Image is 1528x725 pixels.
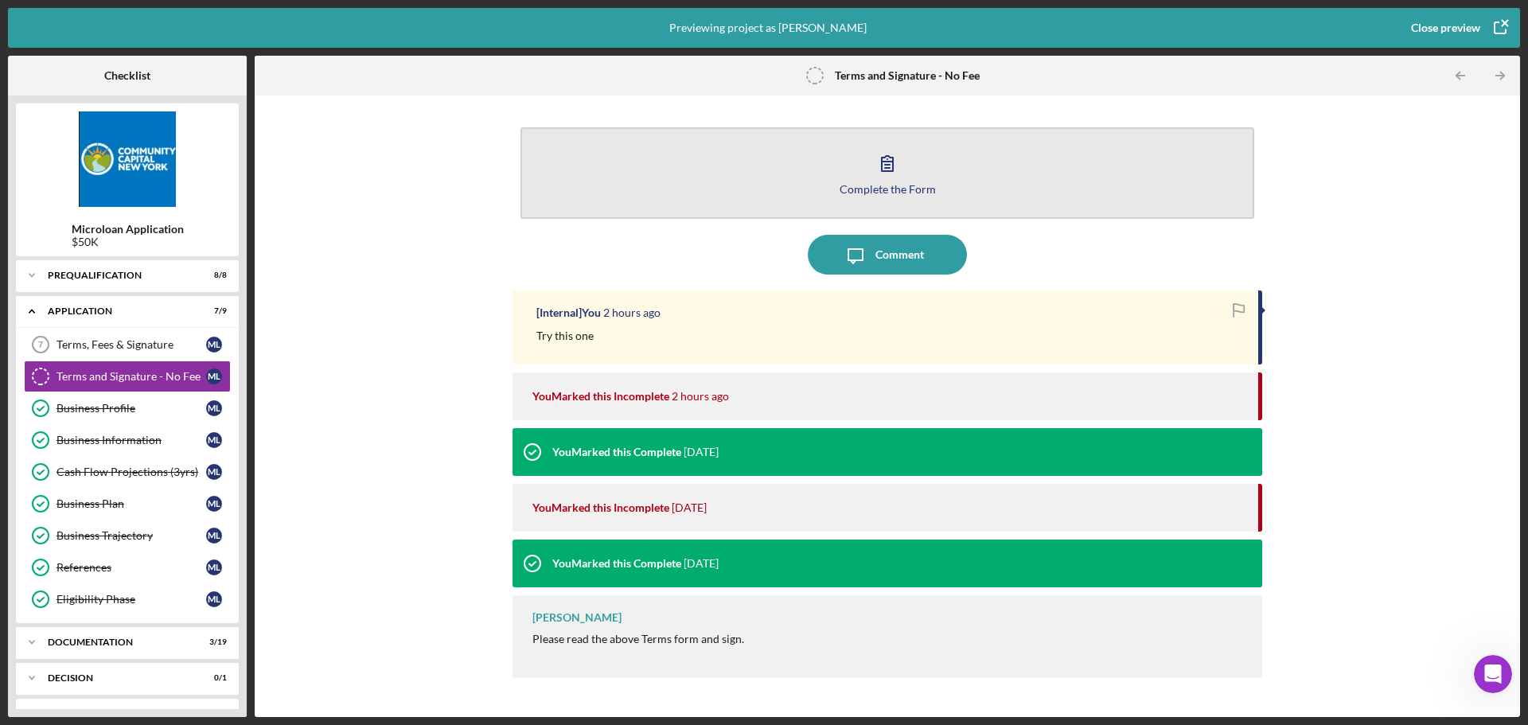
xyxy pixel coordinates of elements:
[38,340,43,349] tspan: 7
[206,591,222,607] div: M L
[532,501,669,514] div: You Marked this Incomplete
[198,673,227,683] div: 0 / 1
[198,637,227,647] div: 3 / 19
[875,235,924,275] div: Comment
[50,509,63,521] button: Gif picker
[57,593,206,606] div: Eligibility Phase
[552,446,681,458] div: You Marked this Complete
[198,271,227,280] div: 8 / 8
[57,434,206,446] div: Business Information
[1474,655,1512,693] iframe: Intercom live chat
[57,497,206,510] div: Business Plan
[672,501,707,514] time: 2025-07-10 16:01
[25,427,248,442] div: [PERSON_NAME]
[206,337,222,353] div: M L
[25,317,248,364] div: He can log out from this link: , and log in from:
[198,306,227,316] div: 7 / 9
[279,6,308,35] div: Close
[206,368,222,384] div: M L
[532,633,744,658] div: Please read the above Terms form and sign.
[48,673,187,683] div: Decision
[25,455,150,465] div: [PERSON_NAME] • 1h ago
[48,271,187,280] div: Prequalification
[25,372,248,403] div: Thank you and kindly let me know if this works.
[808,235,967,275] button: Comment
[835,69,980,82] b: Terms and Signature - No Fee
[1411,12,1480,44] div: Close preview
[669,8,867,48] div: Previewing project as [PERSON_NAME]
[672,390,729,403] time: 2025-09-16 16:07
[206,400,222,416] div: M L
[206,528,222,544] div: M L
[25,411,248,427] div: Best,
[536,327,594,345] p: Try this one
[48,306,187,316] div: Application
[72,236,184,248] div: $50K
[840,183,936,195] div: Complete the Form
[76,509,88,521] button: Upload attachment
[603,306,661,319] time: 2025-09-16 16:07
[1395,12,1520,44] button: Close preview
[45,9,71,34] img: Profile image for Christina
[684,557,719,570] time: 2025-07-10 16:00
[206,496,222,512] div: M L
[249,6,279,37] button: Home
[16,111,239,207] img: Product logo
[25,509,37,521] button: Emoji picker
[25,318,218,346] a: [URL][DOMAIN_NAME]
[25,169,248,309] div: I'm sorry that your client are still experiencing the issue. I actually see a submission from J R...
[57,338,206,351] div: Terms, Fees & Signature
[57,529,206,542] div: Business Trajectory
[206,559,222,575] div: M L
[14,475,305,502] textarea: Message…
[48,637,187,647] div: Documentation
[206,464,222,480] div: M L
[520,127,1254,219] button: Complete the Form
[13,136,261,452] div: Hi [PERSON_NAME],I'm sorry that your client are still experiencing the issue. I actually see a su...
[57,466,206,478] div: Cash Flow Projections (3yrs)
[532,390,669,403] div: You Marked this Incomplete
[77,20,109,36] p: Active
[77,8,181,20] h1: [PERSON_NAME]
[104,69,150,82] b: Checklist
[552,557,681,570] div: You Marked this Complete
[536,306,601,319] div: [Internal] You
[273,502,298,528] button: Send a message…
[57,402,206,415] div: Business Profile
[101,509,114,521] button: Start recording
[25,146,248,162] div: Hi [PERSON_NAME],
[10,6,41,37] button: go back
[13,136,306,481] div: Christina says…
[684,446,719,458] time: 2025-09-14 19:19
[532,611,622,624] div: [PERSON_NAME]
[206,432,222,448] div: M L
[57,561,206,574] div: References
[57,370,206,383] div: Terms and Signature - No Fee
[72,223,184,236] b: Microloan Application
